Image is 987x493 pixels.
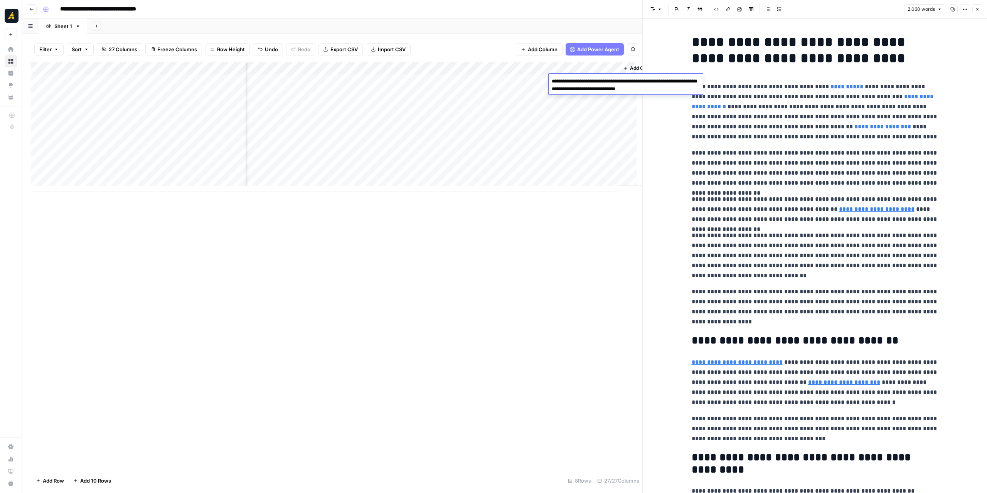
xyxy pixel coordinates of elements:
div: 8 Rows [565,474,594,487]
button: Add Column [516,43,563,56]
button: Freeze Columns [145,43,202,56]
a: Your Data [5,91,17,103]
span: Row Height [217,45,245,53]
a: Settings [5,441,17,453]
span: Add Row [43,477,64,485]
span: Add Power Agent [577,45,619,53]
span: Import CSV [378,45,406,53]
button: 2.060 words [904,4,945,14]
a: Learning Hub [5,465,17,478]
img: Marketers in Demand Logo [5,9,19,23]
a: Usage [5,453,17,465]
span: 2.060 words [908,6,935,13]
button: 27 Columns [97,43,142,56]
button: Add 10 Rows [69,474,116,487]
button: Help + Support [5,478,17,490]
button: Sort [67,43,94,56]
span: Add Column [528,45,558,53]
button: Add Row [31,474,69,487]
span: 27 Columns [109,45,137,53]
a: Insights [5,67,17,79]
span: Add 10 Rows [80,477,111,485]
div: 27/27 Columns [594,474,642,487]
span: Filter [39,45,52,53]
button: Export CSV [318,43,363,56]
div: Sheet 1 [54,22,72,30]
a: Browse [5,55,17,67]
span: Redo [298,45,310,53]
span: Add Column [630,65,657,72]
button: Filter [34,43,64,56]
button: Undo [253,43,283,56]
button: Workspace: Marketers in Demand [5,6,17,25]
a: Sheet 1 [39,19,87,34]
a: Home [5,43,17,56]
span: Sort [72,45,82,53]
button: Add Column [620,63,660,73]
button: Row Height [205,43,250,56]
a: Opportunities [5,79,17,91]
button: Import CSV [366,43,411,56]
span: Undo [265,45,278,53]
button: Add Power Agent [566,43,624,56]
span: Freeze Columns [157,45,197,53]
button: Redo [286,43,315,56]
span: Export CSV [330,45,358,53]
